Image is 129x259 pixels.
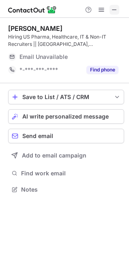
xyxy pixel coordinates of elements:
[22,113,109,120] span: AI write personalized message
[8,33,124,48] div: Hiring US Pharma, Healthcare, IT & Non-IT Recruiters || [GEOGRAPHIC_DATA], [GEOGRAPHIC_DATA], [GE...
[21,170,121,177] span: Find work email
[22,94,110,100] div: Save to List / ATS / CRM
[8,129,124,143] button: Send email
[8,184,124,195] button: Notes
[22,133,53,139] span: Send email
[86,66,118,74] button: Reveal Button
[8,109,124,124] button: AI write personalized message
[8,24,62,32] div: [PERSON_NAME]
[8,168,124,179] button: Find work email
[8,5,57,15] img: ContactOut v5.3.10
[8,90,124,104] button: save-profile-one-click
[8,148,124,163] button: Add to email campaign
[21,186,121,193] span: Notes
[19,53,68,60] span: Email Unavailable
[22,152,86,159] span: Add to email campaign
